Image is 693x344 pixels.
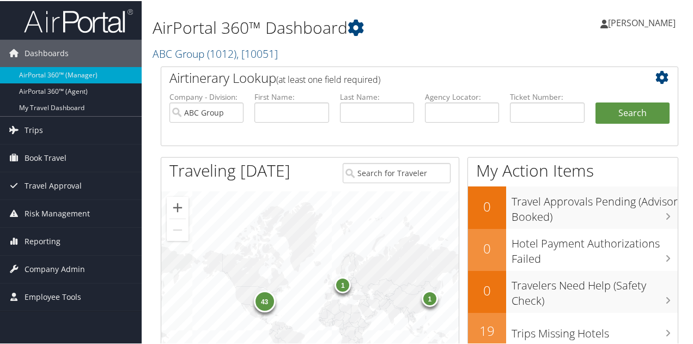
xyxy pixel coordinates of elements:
[468,238,506,257] h2: 0
[468,321,506,339] h2: 19
[254,289,276,311] div: 43
[468,228,678,270] a: 0Hotel Payment Authorizations Failed
[468,280,506,299] h2: 0
[24,7,133,33] img: airportal-logo.png
[468,185,678,227] a: 0Travel Approvals Pending (Advisor Booked)
[153,45,278,60] a: ABC Group
[608,16,676,28] span: [PERSON_NAME]
[169,158,290,181] h1: Traveling [DATE]
[335,276,351,292] div: 1
[600,5,686,38] a: [PERSON_NAME]
[512,319,678,340] h3: Trips Missing Hotels
[169,68,627,86] h2: Airtinerary Lookup
[153,15,508,38] h1: AirPortal 360™ Dashboard
[25,282,81,310] span: Employee Tools
[512,188,678,224] h3: Travel Approvals Pending (Advisor Booked)
[25,39,69,66] span: Dashboards
[512,230,678,265] h3: Hotel Payment Authorizations Failed
[254,90,329,101] label: First Name:
[510,90,584,101] label: Ticket Number:
[207,45,236,60] span: ( 1012 )
[167,196,189,218] button: Zoom in
[512,271,678,307] h3: Travelers Need Help (Safety Check)
[25,143,66,171] span: Book Travel
[25,227,60,254] span: Reporting
[25,116,43,143] span: Trips
[468,158,678,181] h1: My Action Items
[276,73,380,85] span: (at least one field required)
[468,196,506,215] h2: 0
[169,90,244,101] label: Company - Division:
[425,90,499,101] label: Agency Locator:
[25,255,85,282] span: Company Admin
[343,162,450,182] input: Search for Traveler
[468,270,678,312] a: 0Travelers Need Help (Safety Check)
[25,199,90,226] span: Risk Management
[340,90,414,101] label: Last Name:
[167,218,189,240] button: Zoom out
[422,289,438,306] div: 1
[595,101,670,123] button: Search
[25,171,82,198] span: Travel Approval
[236,45,278,60] span: , [ 10051 ]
